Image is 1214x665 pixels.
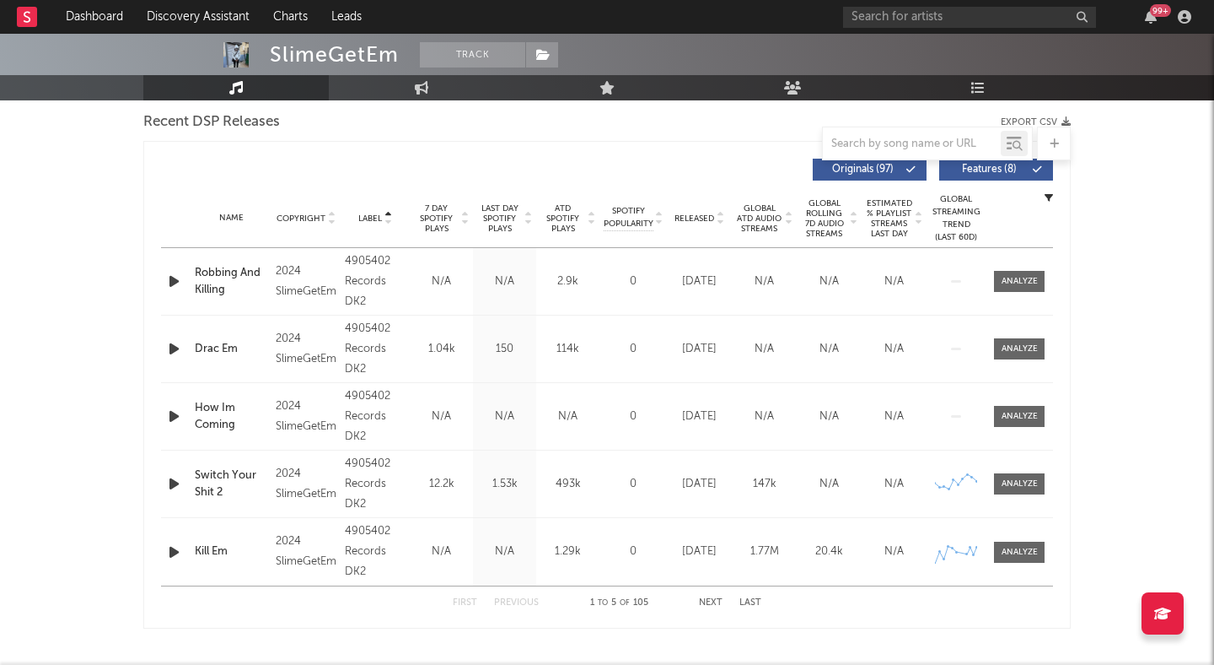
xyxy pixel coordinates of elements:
[494,598,539,608] button: Previous
[671,408,728,425] div: [DATE]
[195,212,267,224] div: Name
[736,543,792,560] div: 1.77M
[420,42,525,68] button: Track
[1145,10,1157,24] button: 99+
[620,599,630,607] span: of
[671,476,728,493] div: [DATE]
[813,159,927,181] button: Originals(97)
[477,341,532,358] div: 150
[277,214,325,224] span: Copyright
[414,273,469,290] div: N/A
[801,408,857,425] div: N/A
[604,341,663,358] div: 0
[866,408,922,425] div: N/A
[477,273,532,290] div: N/A
[143,112,280,132] span: Recent DSP Releases
[866,341,922,358] div: N/A
[540,273,595,290] div: 2.9k
[540,476,595,493] div: 493k
[939,159,1053,181] button: Features(8)
[276,532,336,572] div: 2024 SlimeGetEm
[1001,117,1071,127] button: Export CSV
[195,265,267,298] a: Robbing And Killing
[801,198,847,239] span: Global Rolling 7D Audio Streams
[671,273,728,290] div: [DATE]
[358,214,382,224] span: Label
[414,341,469,358] div: 1.04k
[736,203,782,234] span: Global ATD Audio Streams
[866,476,922,493] div: N/A
[477,476,532,493] div: 1.53k
[604,205,653,230] span: Spotify Popularity
[414,476,469,493] div: 12.2k
[572,593,665,614] div: 1 5 105
[823,138,1001,151] input: Search by song name or URL
[671,341,728,358] div: [DATE]
[671,543,728,560] div: [DATE]
[866,543,922,560] div: N/A
[540,341,595,358] div: 114k
[866,198,912,239] span: Estimated % Playlist Streams Last Day
[540,543,595,560] div: 1.29k
[345,319,406,380] div: 4905402 Records DK2
[801,341,857,358] div: N/A
[276,464,336,505] div: 2024 SlimeGetEm
[736,476,792,493] div: 147k
[195,341,267,358] a: Drac Em
[276,262,336,302] div: 2024 SlimeGetEm
[801,273,857,290] div: N/A
[604,408,663,425] div: 0
[604,476,663,493] div: 0
[736,273,792,290] div: N/A
[195,543,267,560] a: Kill Em
[414,543,469,560] div: N/A
[414,203,459,234] span: 7 Day Spotify Plays
[345,454,406,515] div: 4905402 Records DK2
[1150,4,1171,17] div: 99 +
[453,598,477,608] button: First
[824,165,901,175] span: Originals ( 97 )
[604,543,663,560] div: 0
[931,193,981,244] div: Global Streaming Trend (Last 60D)
[477,203,522,234] span: Last Day Spotify Plays
[739,598,761,608] button: Last
[674,214,714,224] span: Released
[276,397,336,437] div: 2024 SlimeGetEm
[598,599,608,607] span: to
[950,165,1028,175] span: Features ( 8 )
[801,543,857,560] div: 20.4k
[270,42,399,68] div: SlimeGetEm
[195,400,267,433] a: How Im Coming
[604,273,663,290] div: 0
[843,7,1096,28] input: Search for artists
[345,522,406,582] div: 4905402 Records DK2
[345,251,406,312] div: 4905402 Records DK2
[736,408,792,425] div: N/A
[414,408,469,425] div: N/A
[276,329,336,370] div: 2024 SlimeGetEm
[195,468,267,500] a: Switch Your Shit 2
[477,408,532,425] div: N/A
[699,598,722,608] button: Next
[345,387,406,447] div: 4905402 Records DK2
[477,543,532,560] div: N/A
[801,476,857,493] div: N/A
[866,273,922,290] div: N/A
[736,341,792,358] div: N/A
[540,203,585,234] span: ATD Spotify Plays
[540,408,595,425] div: N/A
